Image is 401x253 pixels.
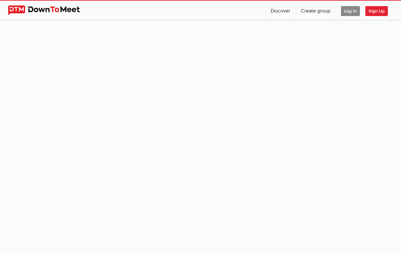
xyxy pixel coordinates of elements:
img: DownToMeet [8,5,90,15]
a: Log In [336,1,365,20]
span: Sign Up [365,6,388,16]
span: Log In [341,6,360,16]
a: Discover [266,1,295,20]
a: Sign Up [365,1,393,20]
a: Create group [296,1,336,20]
